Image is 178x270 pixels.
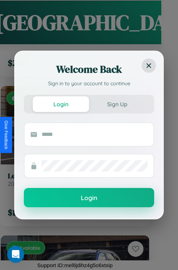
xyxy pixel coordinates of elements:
[7,246,24,263] iframe: Intercom live chat
[89,96,145,112] button: Sign Up
[24,188,154,207] button: Login
[24,62,154,76] h2: Welcome Back
[33,96,89,112] button: Login
[4,121,9,149] div: Give Feedback
[24,80,154,88] p: Sign in to your account to continue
